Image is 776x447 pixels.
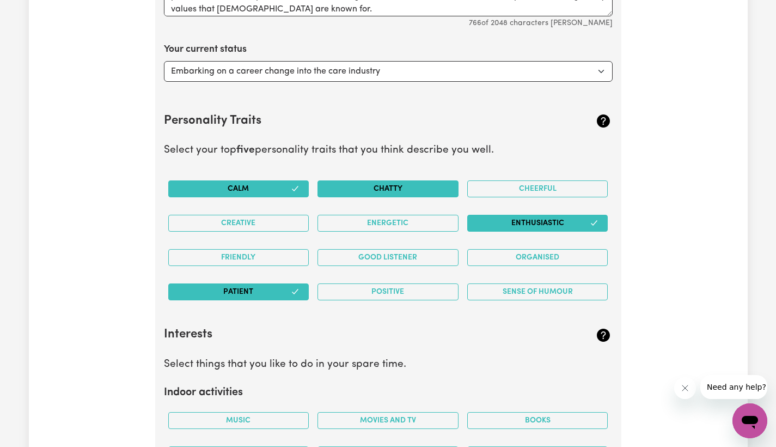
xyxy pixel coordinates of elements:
iframe: Button to launch messaging window [732,403,767,438]
button: Books [467,412,608,429]
label: Your current status [164,43,247,57]
button: Energetic [317,215,459,232]
p: Select things that you like to do in your spare time. [164,357,613,373]
button: Patient [168,283,309,300]
button: Calm [168,180,309,197]
b: five [236,145,255,155]
button: Organised [467,249,608,266]
button: Cheerful [467,180,608,197]
button: Sense of Humour [467,283,608,300]
iframe: Close message [674,377,696,399]
button: Creative [168,215,309,232]
button: Friendly [168,249,309,266]
button: Enthusiastic [467,215,608,232]
h2: Indoor activities [164,386,613,399]
iframe: Message from company [700,375,767,399]
button: Music [168,412,309,429]
button: Positive [317,283,459,300]
small: 766 of 2048 characters [PERSON_NAME] [469,19,613,27]
p: Select your top personality traits that you think describe you well. [164,143,613,159]
h2: Personality Traits [164,114,538,129]
button: Movies and TV [317,412,459,429]
button: Chatty [317,180,459,197]
h2: Interests [164,328,538,342]
button: Good Listener [317,249,459,266]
